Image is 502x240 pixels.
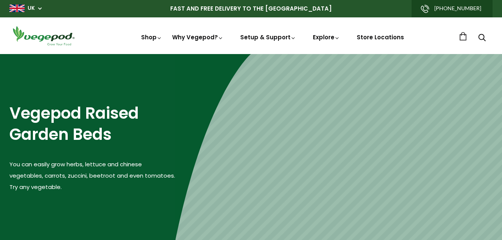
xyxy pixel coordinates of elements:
a: UK [28,5,35,12]
a: Why Vegepod? [172,33,224,41]
img: Vegepod [9,25,78,46]
a: Setup & Support [240,33,296,41]
a: Store Locations [357,33,404,41]
a: Explore [313,33,340,41]
a: Shop [141,33,162,41]
h2: Vegepod Raised Garden Beds [9,103,176,146]
a: Search [478,34,486,42]
img: gb_large.png [9,5,25,12]
p: You can easily grow herbs, lettuce and chinese vegetables, carrots, zuccini, beetroot and even to... [9,159,176,193]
